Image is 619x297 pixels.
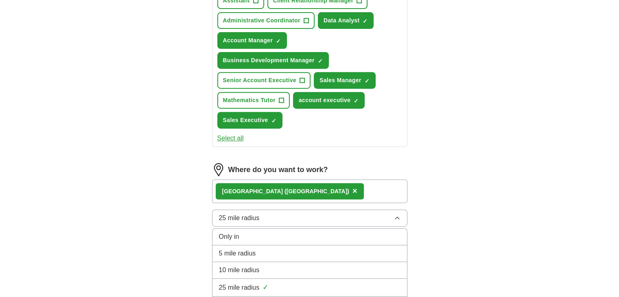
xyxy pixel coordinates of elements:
span: Mathematics Tutor [223,96,276,105]
button: Senior Account Executive [217,72,311,89]
span: ✓ [271,118,276,124]
span: Account Manager [223,36,273,45]
span: × [352,186,357,195]
span: Senior Account Executive [223,76,297,85]
strong: [GEOGRAPHIC_DATA] [222,188,283,194]
span: 25 mile radius [219,213,260,223]
span: Data Analyst [324,16,360,25]
span: ([GEOGRAPHIC_DATA]) [284,188,349,194]
button: × [352,185,357,197]
span: Only in [219,232,239,242]
span: Sales Executive [223,116,268,124]
button: Select all [217,133,244,143]
button: Mathematics Tutor [217,92,290,109]
button: Business Development Manager✓ [217,52,329,69]
span: Administrative Coordinator [223,16,300,25]
button: Account Manager✓ [217,32,287,49]
span: 10 mile radius [219,265,260,275]
button: Data Analyst✓ [318,12,374,29]
span: Business Development Manager [223,56,315,65]
span: ✓ [262,282,269,293]
button: 25 mile radius [212,210,407,227]
span: Sales Manager [319,76,361,85]
span: ✓ [365,78,370,84]
span: ✓ [363,18,367,24]
button: account executive✓ [293,92,365,109]
img: location.png [212,163,225,176]
span: 5 mile radius [219,249,256,258]
span: 25 mile radius [219,283,260,293]
span: ✓ [276,38,281,44]
button: Administrative Coordinator [217,12,315,29]
button: Sales Manager✓ [314,72,376,89]
span: ✓ [318,58,323,64]
span: account executive [299,96,350,105]
label: Where do you want to work? [228,164,328,175]
span: ✓ [354,98,359,104]
button: Sales Executive✓ [217,112,282,129]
